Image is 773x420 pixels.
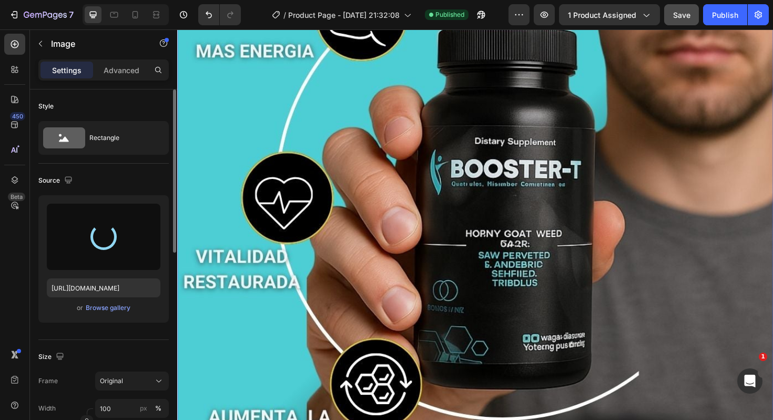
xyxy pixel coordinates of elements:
[10,112,25,121] div: 450
[568,9,636,21] span: 1 product assigned
[152,402,165,415] button: px
[737,368,762,394] iframe: Intercom live chat
[38,404,56,413] label: Width
[198,4,241,25] div: Undo/Redo
[52,65,82,76] p: Settings
[155,404,161,413] div: %
[288,9,400,21] span: Product Page - [DATE] 21:32:08
[77,302,83,314] span: or
[38,174,75,188] div: Source
[104,65,139,76] p: Advanced
[712,9,738,21] div: Publish
[4,4,78,25] button: 7
[759,353,767,361] span: 1
[51,37,140,50] p: Image
[86,303,130,313] div: Browse gallery
[664,4,699,25] button: Save
[38,376,58,386] label: Frame
[673,11,690,19] span: Save
[38,102,54,111] div: Style
[703,4,747,25] button: Publish
[137,402,150,415] button: %
[69,8,74,21] p: 7
[283,9,286,21] span: /
[89,126,154,150] div: Rectangle
[47,278,160,297] input: https://example.com/image.jpg
[38,350,66,364] div: Size
[177,29,773,420] iframe: Design area
[559,4,660,25] button: 1 product assigned
[435,10,464,19] span: Published
[85,303,131,313] button: Browse gallery
[8,193,25,201] div: Beta
[140,404,147,413] div: px
[95,372,169,391] button: Original
[95,399,169,418] input: px%
[100,376,123,386] span: Original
